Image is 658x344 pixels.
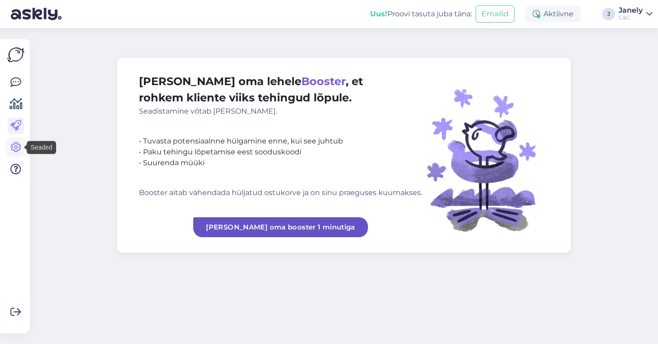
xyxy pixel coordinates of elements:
[139,147,422,158] div: • Paku tehingu lõpetamise eest sooduskoodi
[619,7,653,21] a: JanelyC&C
[7,46,24,63] img: Askly Logo
[370,9,472,19] div: Proovi tasuta juba täna:
[27,141,56,154] div: Seaded
[602,8,615,20] div: J
[476,5,515,23] button: Emailid
[422,73,549,237] img: illustration
[139,136,422,147] div: • Tuvasta potensiaalnne hülgamine enne, kui see juhtub
[139,106,422,117] div: Seadistamine võtab [PERSON_NAME].
[139,73,422,117] div: [PERSON_NAME] oma lehele , et rohkem kliente viiks tehingud lõpule.
[139,187,422,198] div: Booster aitab vähendada hüljatud ostukorve ja on sinu praeguses kuumakses.
[301,75,346,88] span: Booster
[619,14,643,21] div: C&C
[525,6,581,22] div: Aktiivne
[139,158,422,168] div: • Suurenda müüki
[193,217,368,237] a: [PERSON_NAME] oma booster 1 minutiga
[619,7,643,14] div: Janely
[370,10,387,18] b: Uus!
